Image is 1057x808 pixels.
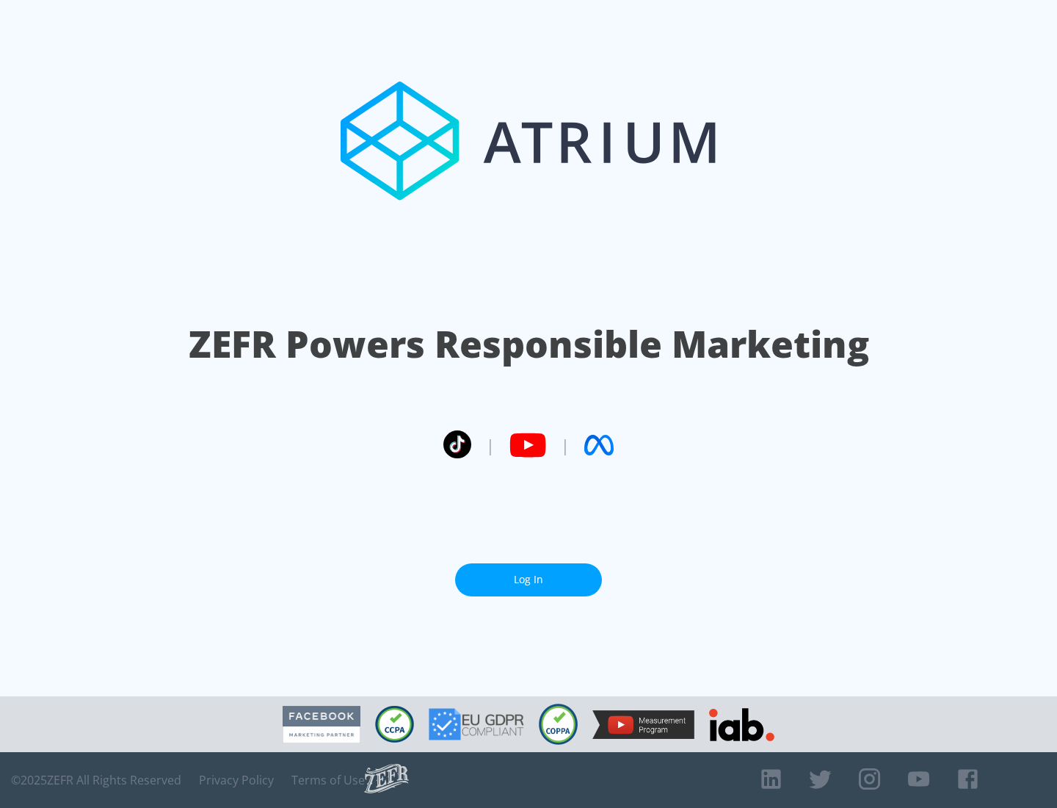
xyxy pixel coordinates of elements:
h1: ZEFR Powers Responsible Marketing [189,319,869,369]
span: © 2025 ZEFR All Rights Reserved [11,773,181,787]
a: Privacy Policy [199,773,274,787]
img: YouTube Measurement Program [592,710,694,739]
a: Terms of Use [291,773,365,787]
img: COPPA Compliant [539,704,578,745]
span: | [486,434,495,456]
img: CCPA Compliant [375,706,414,743]
a: Log In [455,563,602,596]
span: | [561,434,570,456]
img: GDPR Compliant [429,708,524,740]
img: Facebook Marketing Partner [283,706,360,743]
img: IAB [709,708,774,741]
